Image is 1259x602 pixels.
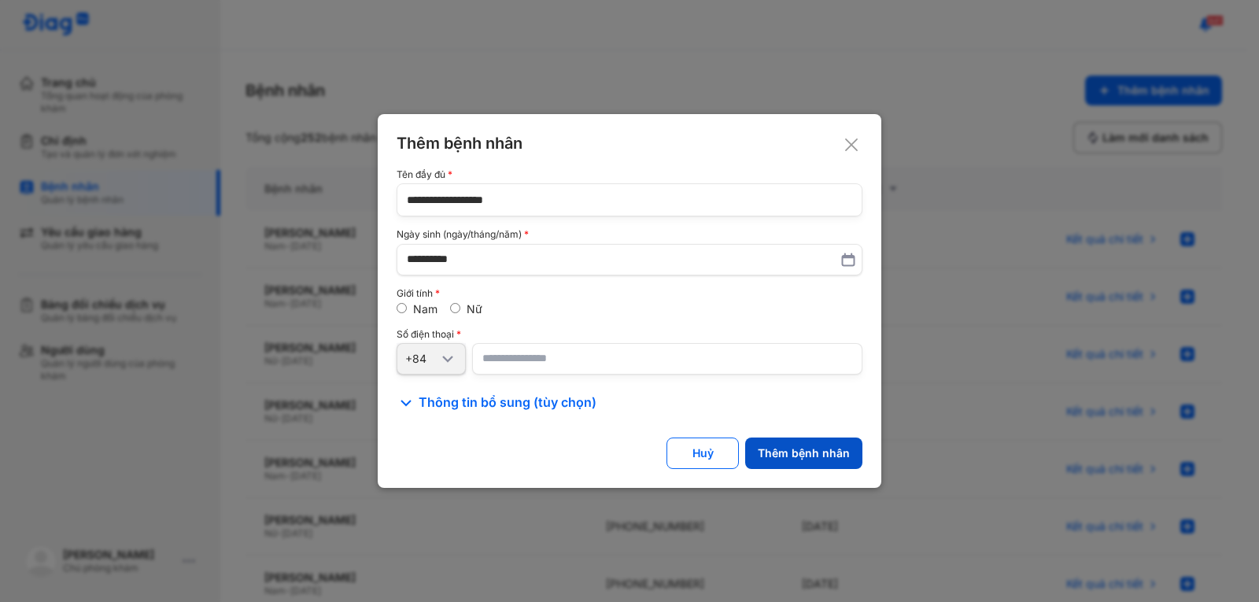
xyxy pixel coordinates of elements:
div: Giới tính [397,288,862,299]
div: Thêm bệnh nhân [397,133,862,153]
button: Thêm bệnh nhân [745,438,862,469]
span: Thông tin bổ sung (tùy chọn) [419,393,596,412]
div: Tên đầy đủ [397,169,862,180]
div: Ngày sinh (ngày/tháng/năm) [397,229,862,240]
div: +84 [405,352,438,366]
div: Số điện thoại [397,329,862,340]
div: Thêm bệnh nhân [758,446,850,460]
label: Nam [413,302,438,316]
button: Huỷ [666,438,739,469]
label: Nữ [467,302,482,316]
